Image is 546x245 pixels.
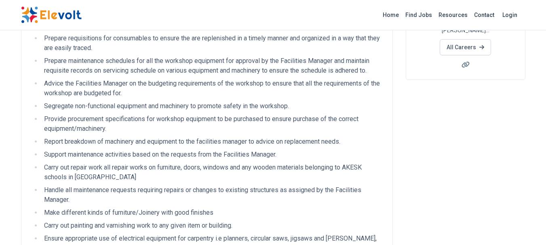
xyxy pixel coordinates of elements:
[435,8,471,21] a: Resources
[42,208,383,218] li: Make different kinds of furniture/Joinery with good finishes
[506,206,546,245] iframe: Chat Widget
[42,34,383,53] li: Prepare requisitions for consumables to ensure the are replenished in a timely manner and organiz...
[42,114,383,134] li: Provide procurement specifications for workshop equipment to be purchased to ensure purchase of t...
[498,7,522,23] a: Login
[42,79,383,98] li: Advice the Facilities Manager on the budgeting requirements of the workshop to ensure that all th...
[42,137,383,147] li: Report breakdown of machinery and equipment to the facilities manager to advice on replacement ne...
[42,221,383,230] li: Carry out painting and varnishing work to any given item or building.
[42,150,383,159] li: Support maintenance activities based on the requests from the Facilities Manager.
[42,101,383,111] li: Segregate non-functional equipment and machinery to promote safety in the workshop.
[42,56,383,75] li: Prepare maintenance schedules for all the workshop equipment for approval by the Facilities Manag...
[471,8,498,21] a: Contact
[21,6,82,23] img: Elevolt
[440,39,491,55] a: All Careers
[379,8,402,21] a: Home
[402,8,435,21] a: Find Jobs
[42,163,383,182] li: Carry out repair work all repair works on furniture, doors, windows and any wooden materials belo...
[42,185,383,205] li: Handle all maintenance requests requiring repairs or changes to existing structures as assigned b...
